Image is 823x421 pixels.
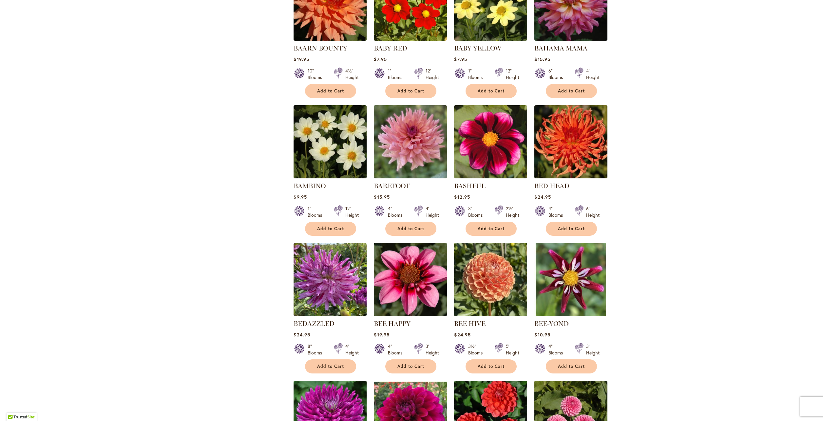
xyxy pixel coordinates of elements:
a: Bedazzled [294,311,367,317]
button: Add to Cart [305,359,356,373]
div: 4" Blooms [388,343,406,356]
div: 1" Blooms [388,68,406,81]
span: Add to Cart [317,88,344,94]
a: Baarn Bounty [294,36,367,42]
button: Add to Cart [466,359,517,373]
button: Add to Cart [546,84,597,98]
div: 12" Height [345,205,359,218]
a: BASHFUL [454,173,527,180]
a: BEDAZZLED [294,320,335,328]
div: 3" Blooms [468,205,487,218]
span: $19.95 [374,331,389,338]
span: Add to Cart [558,88,585,94]
a: BAMBINO [294,173,367,180]
a: BEE-YOND [534,320,569,328]
span: $10.95 [534,331,550,338]
div: 1" Blooms [308,205,326,218]
div: 4" Blooms [548,343,567,356]
span: Add to Cart [478,364,505,369]
div: 4" Blooms [548,205,567,218]
a: BABY RED [374,36,447,42]
a: BABY YELLOW [454,44,501,52]
button: Add to Cart [546,222,597,236]
div: 4½' Height [345,68,359,81]
span: Add to Cart [478,88,505,94]
a: BED HEAD [534,182,569,190]
span: $12.95 [454,194,470,200]
div: 6" Blooms [548,68,567,81]
button: Add to Cart [466,222,517,236]
a: BAREFOOT [374,182,410,190]
span: Add to Cart [317,364,344,369]
a: BEE HAPPY [374,320,411,328]
img: BEE HAPPY [374,243,447,316]
span: $9.95 [294,194,307,200]
a: BABY RED [374,44,407,52]
iframe: Launch Accessibility Center [5,398,23,416]
span: $15.95 [534,56,550,62]
div: 3' Height [426,343,439,356]
img: BASHFUL [454,105,527,178]
div: 4' Height [426,205,439,218]
span: Add to Cart [558,226,585,231]
a: BEE HAPPY [374,311,447,317]
span: $19.95 [294,56,309,62]
div: 8" Blooms [308,343,326,356]
img: Bedazzled [294,243,367,316]
span: Add to Cart [397,88,424,94]
a: BAHAMA MAMA [534,44,587,52]
div: 6' Height [586,205,600,218]
button: Add to Cart [305,84,356,98]
span: $24.95 [294,331,310,338]
div: 4" Blooms [388,205,406,218]
div: 12" Height [426,68,439,81]
span: $7.95 [374,56,387,62]
span: Add to Cart [397,364,424,369]
button: Add to Cart [385,84,436,98]
a: BASHFUL [454,182,486,190]
span: $24.95 [534,194,551,200]
button: Add to Cart [385,222,436,236]
a: BED HEAD [534,173,607,180]
a: BEE HIVE [454,320,486,328]
button: Add to Cart [546,359,597,373]
span: $24.95 [454,331,470,338]
button: Add to Cart [466,84,517,98]
a: Bahama Mama [534,36,607,42]
div: 10" Blooms [308,68,326,81]
a: BAREFOOT [374,173,447,180]
img: BAREFOOT [374,105,447,178]
img: BAMBINO [294,105,367,178]
a: BEE HIVE [454,311,527,317]
span: Add to Cart [317,226,344,231]
a: BAARN BOUNTY [294,44,347,52]
span: Add to Cart [478,226,505,231]
span: $15.95 [374,194,390,200]
button: Add to Cart [385,359,436,373]
div: 2½' Height [506,205,519,218]
div: 12" Height [506,68,519,81]
div: 3½" Blooms [468,343,487,356]
span: $7.95 [454,56,467,62]
a: BEE-YOND [534,311,607,317]
a: BABY YELLOW [454,36,527,42]
div: 3' Height [586,343,600,356]
img: BEE HIVE [452,241,529,318]
button: Add to Cart [305,222,356,236]
img: BED HEAD [534,105,607,178]
img: BEE-YOND [534,243,607,316]
span: Add to Cart [558,364,585,369]
span: Add to Cart [397,226,424,231]
a: BAMBINO [294,182,326,190]
div: 5' Height [506,343,519,356]
div: 4' Height [586,68,600,81]
div: 1" Blooms [468,68,487,81]
div: 4' Height [345,343,359,356]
